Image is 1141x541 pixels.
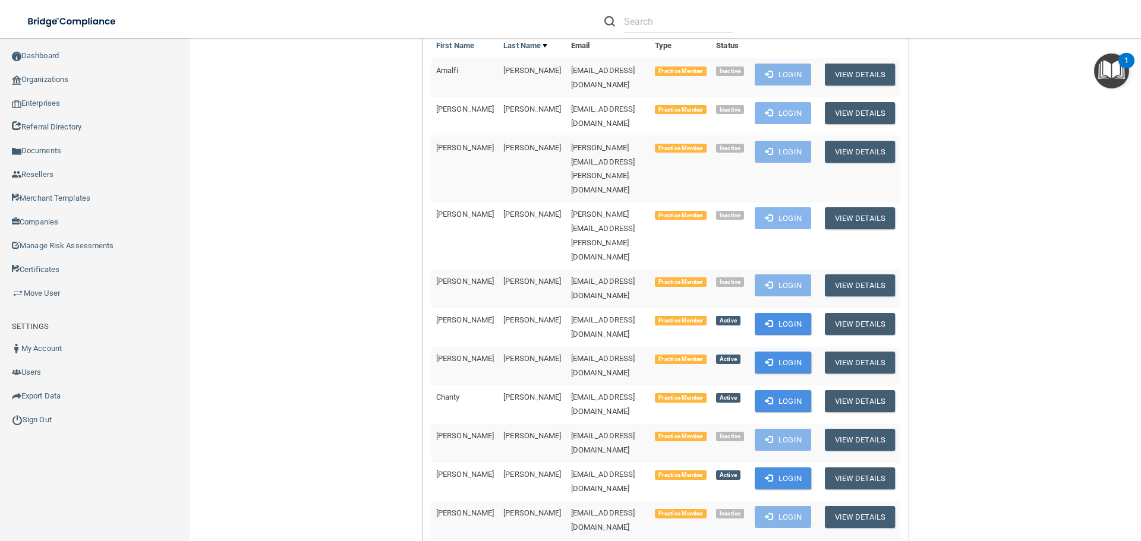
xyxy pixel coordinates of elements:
span: Active [716,470,740,480]
span: Inactive [716,105,744,115]
img: enterprise.0d942306.png [12,100,21,108]
img: briefcase.64adab9b.png [12,287,24,299]
button: View Details [825,429,895,451]
span: Practice Member [655,144,707,153]
a: First Name [436,39,474,53]
button: Open Resource Center, 1 new notification [1094,53,1129,88]
span: Practice Member [655,470,707,480]
span: [EMAIL_ADDRESS][DOMAIN_NAME] [571,508,635,531]
button: View Details [825,102,895,124]
span: [PERSON_NAME] [503,277,561,286]
span: [PERSON_NAME] [503,354,561,363]
span: [PERSON_NAME] [436,354,494,363]
span: [PERSON_NAME] [503,470,561,479]
span: [EMAIL_ADDRESS][DOMAIN_NAME] [571,354,635,377]
button: View Details [825,467,895,489]
button: View Details [825,207,895,229]
button: View Details [825,313,895,335]
span: Amalfi [436,66,459,75]
span: [EMAIL_ADDRESS][DOMAIN_NAME] [571,105,635,128]
span: [EMAIL_ADDRESS][DOMAIN_NAME] [571,393,635,416]
span: Chanty [436,393,460,401]
img: icon-users.e205127d.png [12,368,21,377]
span: Practice Member [655,393,707,403]
span: [PERSON_NAME] [436,105,494,113]
span: [EMAIL_ADDRESS][DOMAIN_NAME] [571,66,635,89]
span: [EMAIL_ADDRESS][DOMAIN_NAME] [571,277,635,300]
span: [PERSON_NAME] [436,508,494,517]
span: [PERSON_NAME] [436,143,494,152]
button: View Details [825,390,895,412]
span: Practice Member [655,105,707,115]
span: [EMAIL_ADDRESS][DOMAIN_NAME] [571,315,635,338]
span: [EMAIL_ADDRESS][DOMAIN_NAME] [571,470,635,493]
span: [PERSON_NAME] [503,431,561,440]
a: Last Name [503,39,547,53]
span: [PERSON_NAME][EMAIL_ADDRESS][PERSON_NAME][DOMAIN_NAME] [571,210,635,261]
span: Active [716,393,740,403]
img: ic_user_dark.df1a06c3.png [12,344,21,353]
div: 1 [1124,61,1129,76]
span: [PERSON_NAME] [503,143,561,152]
button: View Details [825,141,895,163]
button: View Details [825,352,895,374]
input: Search [624,11,733,33]
img: ic_dashboard_dark.d01f4a41.png [12,52,21,61]
span: Active [716,316,740,325]
span: [PERSON_NAME] [436,431,494,440]
span: [PERSON_NAME] [436,277,494,286]
button: View Details [825,64,895,86]
button: Login [755,313,811,335]
span: [PERSON_NAME] [436,470,494,479]
span: [PERSON_NAME] [436,315,494,324]
button: View Details [825,506,895,528]
button: Login [755,274,811,296]
span: Active [716,355,740,364]
img: icon-export.b9366987.png [12,391,21,401]
span: Practice Member [655,277,707,287]
span: [PERSON_NAME] [503,210,561,219]
span: Practice Member [655,509,707,518]
img: icon-documents.8dae5593.png [12,147,21,156]
span: Practice Member [655,355,707,364]
button: Login [755,429,811,451]
img: ic_reseller.de258add.png [12,170,21,179]
span: Inactive [716,277,744,287]
span: [PERSON_NAME] [503,508,561,517]
span: Inactive [716,67,744,76]
span: Practice Member [655,432,707,441]
button: Login [755,467,811,489]
span: [PERSON_NAME] [503,66,561,75]
img: bridge_compliance_login_screen.278c3ca4.svg [18,10,127,34]
button: Login [755,506,811,528]
span: Inactive [716,211,744,220]
button: View Details [825,274,895,296]
span: [PERSON_NAME][EMAIL_ADDRESS][PERSON_NAME][DOMAIN_NAME] [571,143,635,195]
img: organization-icon.f8decf85.png [12,75,21,85]
span: Inactive [716,432,744,441]
span: [EMAIL_ADDRESS][DOMAIN_NAME] [571,431,635,454]
img: ic-search.3b580494.png [604,16,615,27]
button: Login [755,207,811,229]
span: [PERSON_NAME] [503,315,561,324]
iframe: Drift Widget Chat Controller [1082,459,1127,504]
label: SETTINGS [12,319,49,334]
img: ic_power_dark.7ecde6b1.png [12,415,23,425]
button: Login [755,102,811,124]
span: Inactive [716,144,744,153]
span: Inactive [716,509,744,518]
span: Practice Member [655,316,707,325]
button: Login [755,352,811,374]
button: Login [755,64,811,86]
button: Login [755,390,811,412]
span: Practice Member [655,211,707,220]
button: Login [755,141,811,163]
span: [PERSON_NAME] [503,393,561,401]
span: Practice Member [655,67,707,76]
span: [PERSON_NAME] [436,210,494,219]
span: [PERSON_NAME] [503,105,561,113]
